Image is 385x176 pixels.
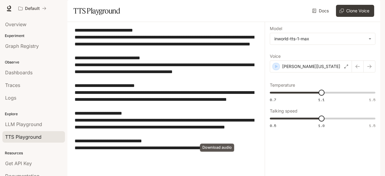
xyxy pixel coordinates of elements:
p: Voice [270,54,281,58]
p: Model [270,26,282,31]
button: Clone Voice [336,5,374,17]
a: Docs [311,5,331,17]
h1: TTS Playground [73,5,120,17]
span: 0.5 [270,123,276,128]
button: All workspaces [16,2,49,14]
span: 0.7 [270,97,276,102]
div: inworld-tts-1-max [274,36,365,42]
span: 1.5 [369,123,375,128]
p: Temperature [270,83,295,87]
span: 1.0 [318,123,325,128]
span: 1.5 [369,97,375,102]
p: Talking speed [270,109,297,113]
p: [PERSON_NAME][US_STATE] [282,63,340,69]
div: inworld-tts-1-max [270,33,375,45]
div: Download audio [200,144,234,152]
p: Default [25,6,40,11]
span: 1.1 [318,97,325,102]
